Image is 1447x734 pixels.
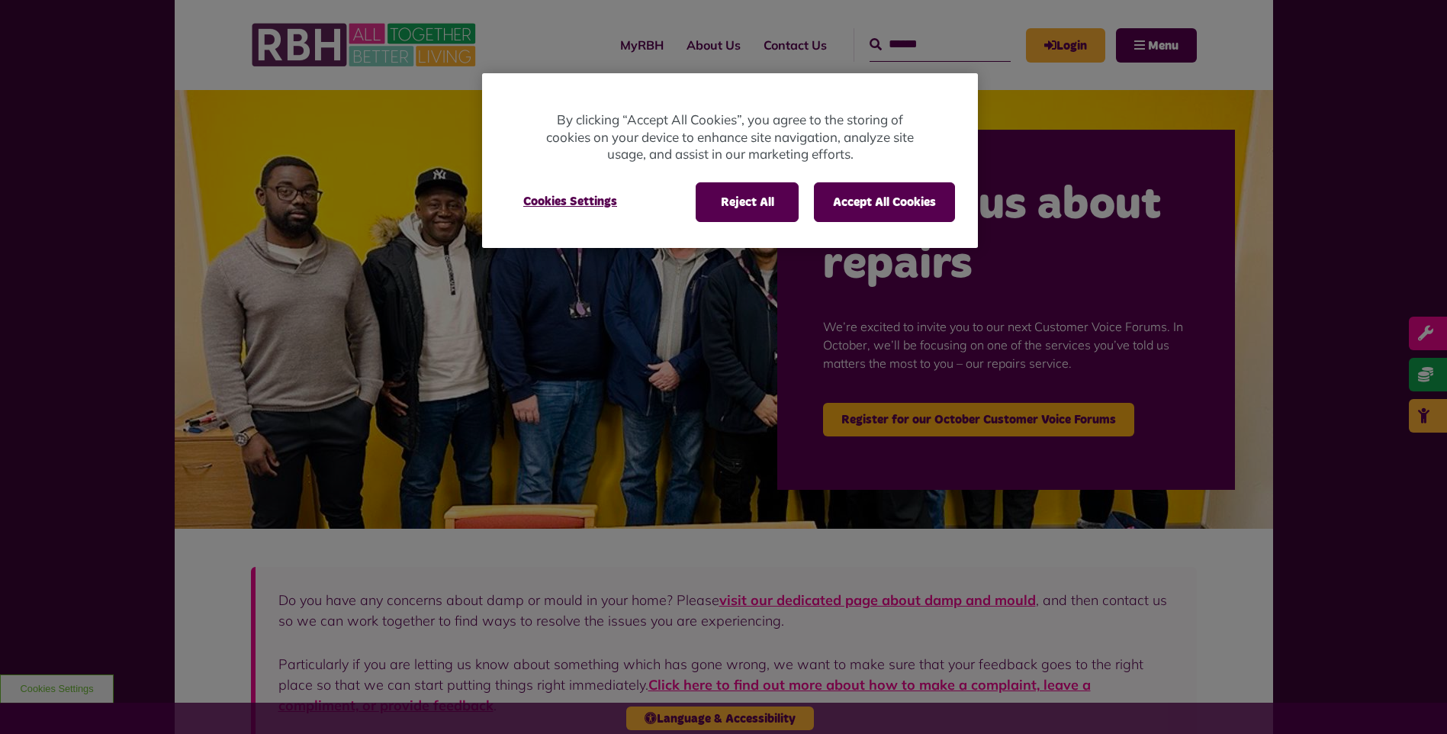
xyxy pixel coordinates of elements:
[482,73,978,248] div: Cookie banner
[814,182,955,222] button: Accept All Cookies
[543,111,917,163] p: By clicking “Accept All Cookies”, you agree to the storing of cookies on your device to enhance s...
[482,73,978,248] div: Privacy
[696,182,799,222] button: Reject All
[505,182,635,221] button: Cookies Settings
